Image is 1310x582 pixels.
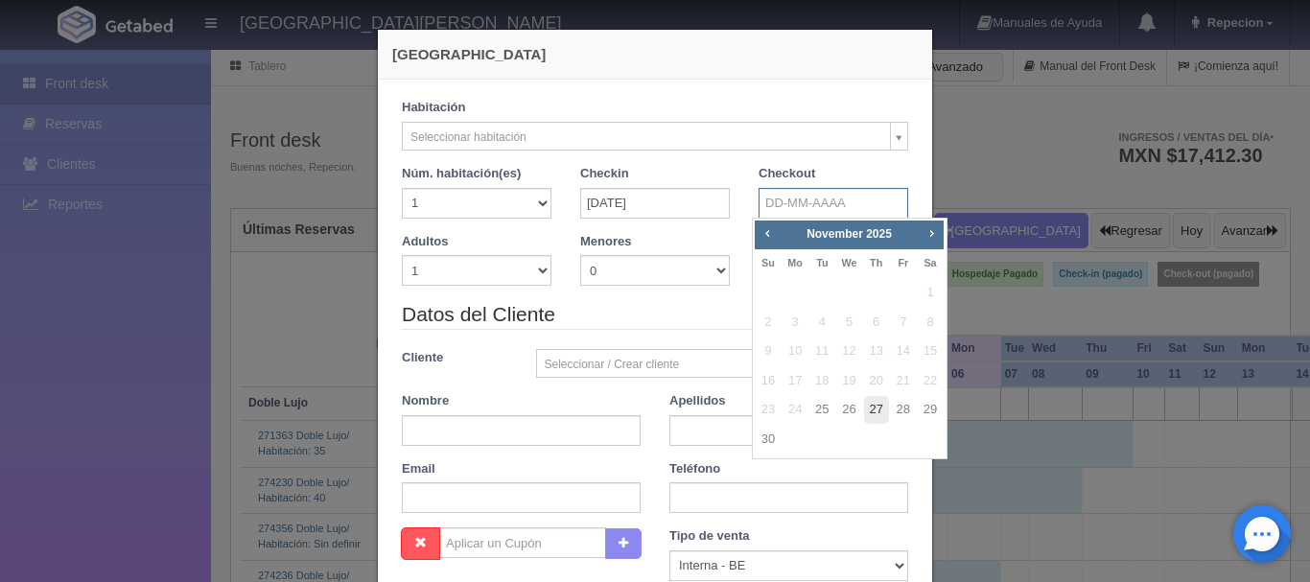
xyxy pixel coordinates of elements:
span: 2025 [866,227,892,241]
a: 30 [756,426,781,454]
span: Seleccionar habitación [410,123,882,151]
span: Seleccionar / Crear cliente [545,350,883,379]
a: 27 [864,396,889,424]
label: Checkin [580,165,629,183]
span: Saturday [924,257,936,268]
span: Friday [898,257,908,268]
span: November [807,227,863,241]
a: 26 [836,396,861,424]
span: 3 [783,309,807,337]
label: Tipo de venta [669,527,750,546]
span: 22 [918,367,943,395]
a: 29 [918,396,943,424]
label: Email [402,460,435,478]
span: 21 [891,367,916,395]
h4: [GEOGRAPHIC_DATA] [392,44,918,64]
a: 25 [809,396,834,424]
span: Wednesday [841,257,856,268]
span: 23 [756,396,781,424]
label: Núm. habitación(es) [402,165,521,183]
span: 19 [836,367,861,395]
span: 16 [756,367,781,395]
input: Aplicar un Cupón [439,527,606,558]
span: 9 [756,338,781,365]
label: Teléfono [669,460,720,478]
span: 8 [918,309,943,337]
span: Tuesday [816,257,828,268]
a: Prev [757,222,778,244]
a: Next [922,222,943,244]
span: 20 [864,367,889,395]
span: Thursday [870,257,882,268]
span: 18 [809,367,834,395]
span: 2 [756,309,781,337]
label: Habitación [402,99,465,117]
input: DD-MM-AAAA [580,188,730,219]
span: 12 [836,338,861,365]
label: Checkout [759,165,815,183]
span: 1 [918,279,943,307]
label: Adultos [402,233,448,251]
span: 5 [836,309,861,337]
span: 13 [864,338,889,365]
a: 28 [891,396,916,424]
label: Apellidos [669,392,726,410]
span: Monday [787,257,803,268]
span: 14 [891,338,916,365]
span: Next [924,225,939,241]
span: 11 [809,338,834,365]
a: Seleccionar / Crear cliente [536,349,909,378]
span: 10 [783,338,807,365]
input: DD-MM-AAAA [759,188,908,219]
label: Cliente [387,349,522,367]
span: Prev [760,225,775,241]
a: Seleccionar habitación [402,122,908,151]
span: 15 [918,338,943,365]
span: 7 [891,309,916,337]
span: 17 [783,367,807,395]
legend: Datos del Cliente [402,300,908,330]
label: Menores [580,233,631,251]
label: Nombre [402,392,449,410]
span: 6 [864,309,889,337]
span: 24 [783,396,807,424]
span: Sunday [761,257,775,268]
span: 4 [809,309,834,337]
